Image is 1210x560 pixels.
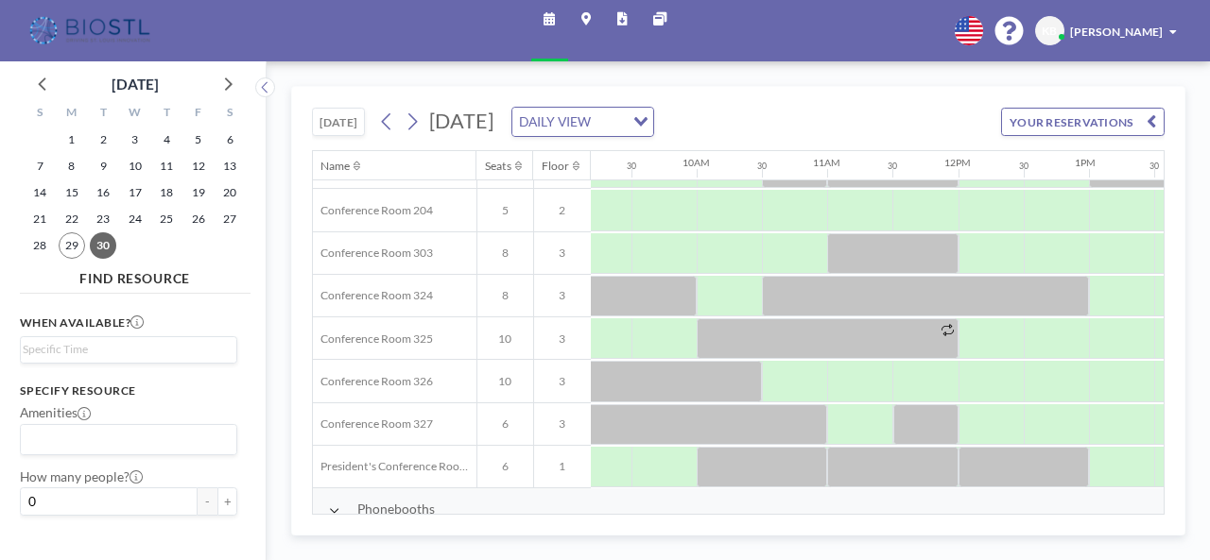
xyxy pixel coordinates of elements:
[1042,24,1057,38] span: KB
[313,374,434,388] span: Conference Room 326
[512,108,653,137] div: Search for option
[59,153,85,179] span: Monday, September 8, 2025
[216,179,243,206] span: Saturday, September 20, 2025
[90,232,116,259] span: Tuesday, September 30, 2025
[1001,108,1165,137] button: YOUR RESERVATIONS
[56,102,87,127] div: M
[20,263,251,286] h4: FIND RESOURCE
[112,71,159,97] div: [DATE]
[153,127,180,153] span: Thursday, September 4, 2025
[313,203,434,217] span: Conference Room 204
[477,331,533,346] span: 10
[534,288,592,302] span: 3
[21,337,236,363] div: Search for option
[119,102,150,127] div: W
[88,102,119,127] div: T
[534,331,592,346] span: 3
[23,341,226,359] input: Search for option
[20,383,237,398] h3: Specify resource
[26,206,53,232] span: Sunday, September 21, 2025
[534,203,592,217] span: 2
[122,153,148,179] span: Wednesday, September 10, 2025
[23,429,226,450] input: Search for option
[122,179,148,206] span: Wednesday, September 17, 2025
[357,501,435,517] span: Phonebooths
[542,159,569,173] div: Floor
[122,127,148,153] span: Wednesday, September 3, 2025
[153,206,180,232] span: Thursday, September 25, 2025
[477,416,533,431] span: 6
[217,487,237,515] button: +
[21,425,236,454] div: Search for option
[534,416,592,431] span: 3
[320,159,350,173] div: Name
[477,203,533,217] span: 5
[534,374,592,388] span: 3
[477,288,533,302] span: 8
[1070,25,1163,39] span: [PERSON_NAME]
[90,206,116,232] span: Tuesday, September 23, 2025
[596,111,623,133] input: Search for option
[182,102,214,127] div: F
[477,374,533,388] span: 10
[198,487,217,515] button: -
[683,157,710,169] div: 10AM
[20,468,143,484] label: How many people?
[90,127,116,153] span: Tuesday, September 2, 2025
[216,153,243,179] span: Saturday, September 13, 2025
[153,153,180,179] span: Thursday, September 11, 2025
[59,127,85,153] span: Monday, September 1, 2025
[185,153,212,179] span: Friday, September 12, 2025
[216,206,243,232] span: Saturday, September 27, 2025
[26,232,53,259] span: Sunday, September 28, 2025
[20,404,91,420] label: Amenities
[25,102,56,127] div: S
[757,161,767,172] div: 30
[313,459,476,473] span: President's Conference Room - 109
[90,179,116,206] span: Tuesday, September 16, 2025
[312,108,365,137] button: [DATE]
[151,102,182,127] div: T
[1075,157,1096,169] div: 1PM
[26,14,157,47] img: organization-logo
[26,179,53,206] span: Sunday, September 14, 2025
[185,179,212,206] span: Friday, September 19, 2025
[313,246,434,260] span: Conference Room 303
[90,153,116,179] span: Tuesday, September 9, 2025
[59,232,85,259] span: Monday, September 29, 2025
[185,127,212,153] span: Friday, September 5, 2025
[888,161,897,172] div: 30
[944,157,971,169] div: 12PM
[313,331,434,346] span: Conference Room 325
[627,161,636,172] div: 30
[216,127,243,153] span: Saturday, September 6, 2025
[26,153,53,179] span: Sunday, September 7, 2025
[485,159,511,173] div: Seats
[1149,161,1159,172] div: 30
[214,102,245,127] div: S
[477,246,533,260] span: 8
[313,288,434,302] span: Conference Room 324
[122,206,148,232] span: Wednesday, September 24, 2025
[59,206,85,232] span: Monday, September 22, 2025
[516,111,595,133] span: DAILY VIEW
[429,109,493,133] span: [DATE]
[813,157,840,169] div: 11AM
[534,459,592,473] span: 1
[1019,161,1028,172] div: 30
[477,459,533,473] span: 6
[153,179,180,206] span: Thursday, September 18, 2025
[534,246,592,260] span: 3
[59,179,85,206] span: Monday, September 15, 2025
[185,206,212,232] span: Friday, September 26, 2025
[313,416,434,431] span: Conference Room 327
